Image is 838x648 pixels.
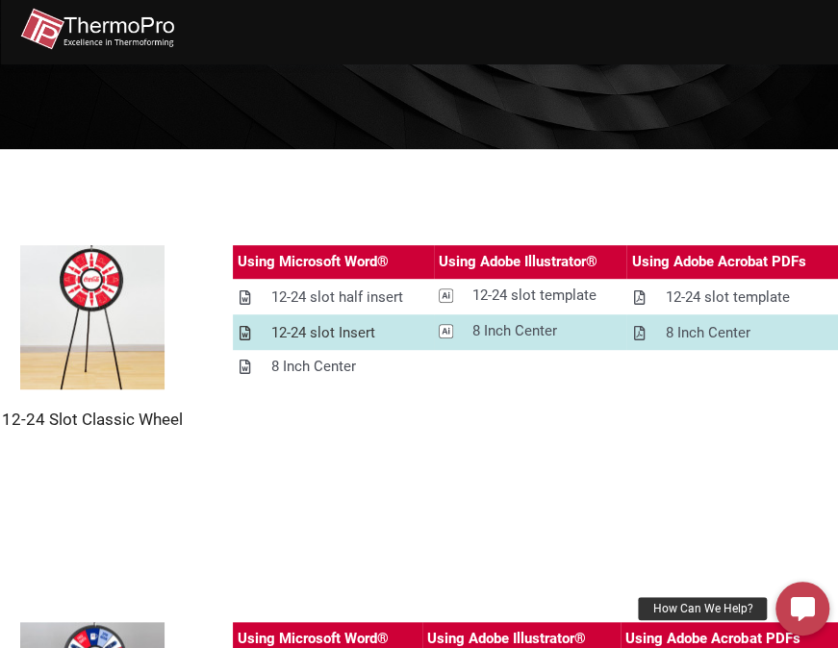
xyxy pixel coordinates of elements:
[631,250,805,274] div: Using Adobe Acrobat PDFs
[20,8,174,51] img: thermopro-logo-non-iso
[638,597,767,620] div: How Can We Help?
[472,319,557,343] div: 8 Inch Center
[233,350,434,384] a: 8 Inch Center
[233,281,434,314] a: 12-24 slot half insert
[271,286,403,310] div: 12-24 slot half insert
[233,316,434,350] a: 12-24 slot Insert
[775,582,829,636] a: How Can We Help?
[271,321,375,345] div: 12-24 slot Insert
[472,284,597,308] div: 12-24 slot template
[434,314,627,348] a: 8 Inch Center
[665,286,789,310] div: 12-24 slot template
[238,250,389,274] div: Using Microsoft Word®
[434,279,627,312] a: 12-24 slot template
[665,321,749,345] div: 8 Inch Center
[439,250,597,274] div: Using Adobe Illustrator®
[626,281,837,314] a: 12-24 slot template
[626,316,837,350] a: 8 Inch Center
[271,355,356,379] div: 8 Inch Center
